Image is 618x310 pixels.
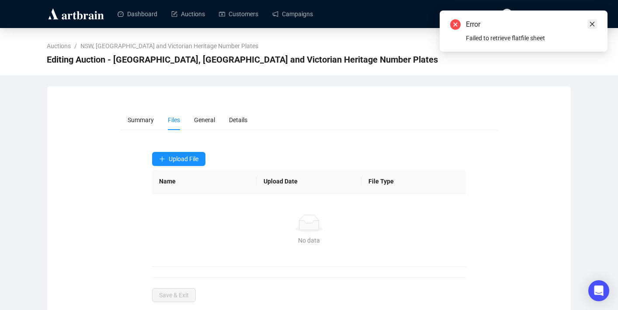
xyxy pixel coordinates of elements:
[503,10,510,18] span: RN
[128,116,154,123] span: Summary
[47,7,105,21] img: logo
[159,156,165,162] span: plus
[168,116,180,123] span: Files
[152,288,196,302] button: Save & Exit
[45,41,73,51] a: Auctions
[194,116,215,123] span: General
[171,3,205,25] a: Auctions
[219,3,258,25] a: Customers
[466,33,597,43] div: Failed to retrieve flatfile sheet
[118,3,157,25] a: Dashboard
[466,19,597,30] div: Error
[169,155,198,162] span: Upload File
[450,19,461,30] span: close-circle
[74,41,77,51] li: /
[152,169,257,194] th: Name
[588,280,609,301] div: Open Intercom Messenger
[589,21,595,27] span: close
[361,169,466,194] th: File Type
[47,53,438,67] span: Editing Auction - NSW, ACT and Victorian Heritage Number Plates
[272,3,313,25] a: Campaigns
[587,19,597,29] a: Close
[229,116,247,123] span: Details
[152,152,205,166] button: Upload File
[257,169,361,194] th: Upload Date
[163,236,456,245] div: No data
[79,41,260,51] a: NSW, [GEOGRAPHIC_DATA] and Victorian Heritage Number Plates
